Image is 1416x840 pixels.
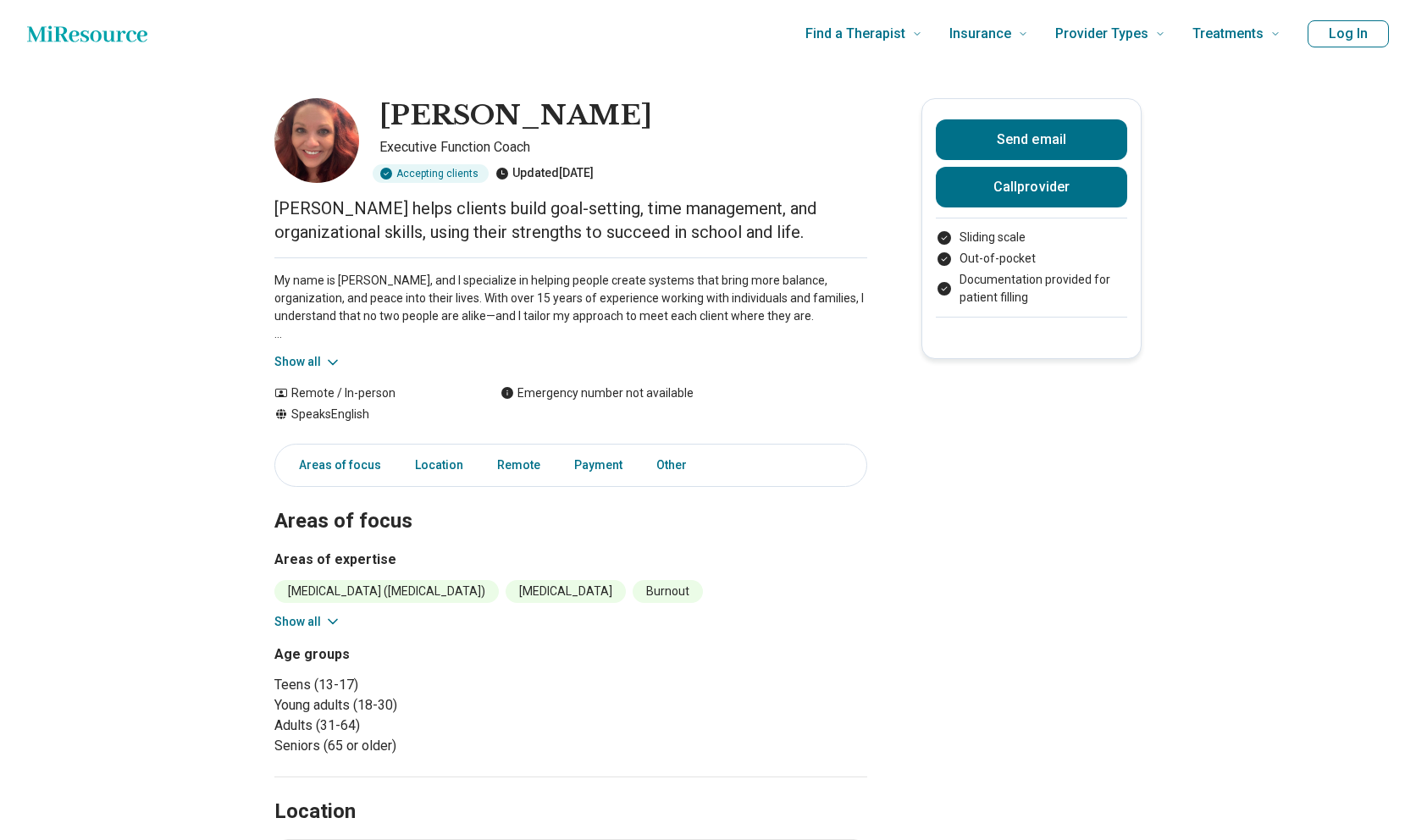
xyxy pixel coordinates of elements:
[506,580,626,603] li: [MEDICAL_DATA]
[274,580,499,603] li: [MEDICAL_DATA] ([MEDICAL_DATA])
[27,17,147,51] a: Home page
[274,550,867,570] h3: Areas of expertise
[274,196,867,244] p: [PERSON_NAME] helps clients build goal-setting, time management, and organizational skills, using...
[274,272,867,343] p: My name is [PERSON_NAME], and I specialize in helping people create systems that bring more balan...
[1308,20,1389,47] button: Log In
[936,119,1127,160] button: Send email
[936,167,1127,207] button: Callprovider
[805,22,905,46] span: Find a Therapist
[1055,22,1148,46] span: Provider Types
[274,675,564,695] li: Teens (13-17)
[936,250,1127,268] li: Out-of-pocket
[274,353,341,371] button: Show all
[405,448,473,483] a: Location
[279,448,391,483] a: Areas of focus
[274,695,564,716] li: Young adults (18-30)
[274,98,359,183] img: Jessica Lynch, Executive Function Coach
[936,271,1127,307] li: Documentation provided for patient filling
[373,164,489,183] div: Accepting clients
[274,613,341,631] button: Show all
[274,384,467,402] div: Remote / In-person
[274,467,867,536] h2: Areas of focus
[564,448,633,483] a: Payment
[949,22,1011,46] span: Insurance
[274,798,356,826] h2: Location
[274,644,564,665] h3: Age groups
[1192,22,1264,46] span: Treatments
[274,736,564,756] li: Seniors (65 or older)
[379,98,652,134] h1: [PERSON_NAME]
[936,229,1127,246] li: Sliding scale
[495,164,594,183] div: Updated [DATE]
[936,229,1127,307] ul: Payment options
[274,406,467,423] div: Speaks English
[379,137,867,157] p: Executive Function Coach
[633,580,703,603] li: Burnout
[646,448,707,483] a: Other
[487,448,550,483] a: Remote
[501,384,694,402] div: Emergency number not available
[274,716,564,736] li: Adults (31-64)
